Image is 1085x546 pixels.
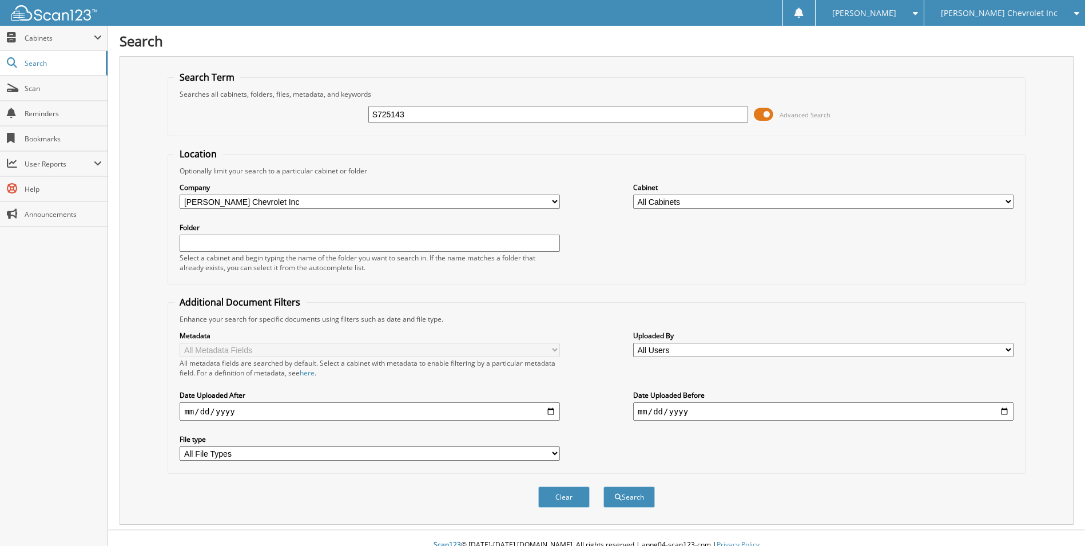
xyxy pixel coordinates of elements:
[180,434,560,444] label: File type
[11,5,97,21] img: scan123-logo-white.svg
[174,296,306,308] legend: Additional Document Filters
[25,33,94,43] span: Cabinets
[25,184,102,194] span: Help
[25,109,102,118] span: Reminders
[603,486,655,508] button: Search
[180,390,560,400] label: Date Uploaded After
[1028,491,1085,546] iframe: Chat Widget
[174,166,1019,176] div: Optionally limit your search to a particular cabinet or folder
[832,10,896,17] span: [PERSON_NAME]
[25,209,102,219] span: Announcements
[633,402,1014,421] input: end
[633,331,1014,341] label: Uploaded By
[180,223,560,232] label: Folder
[25,134,102,144] span: Bookmarks
[120,31,1074,50] h1: Search
[174,89,1019,99] div: Searches all cabinets, folders, files, metadata, and keywords
[180,402,560,421] input: start
[174,314,1019,324] div: Enhance your search for specific documents using filters such as date and file type.
[300,368,315,378] a: here
[941,10,1058,17] span: [PERSON_NAME] Chevrolet Inc
[633,183,1014,192] label: Cabinet
[180,331,560,341] label: Metadata
[780,110,830,119] span: Advanced Search
[180,253,560,272] div: Select a cabinet and begin typing the name of the folder you want to search in. If the name match...
[633,390,1014,400] label: Date Uploaded Before
[538,486,590,508] button: Clear
[180,183,560,192] label: Company
[25,58,100,68] span: Search
[174,148,222,160] legend: Location
[25,159,94,169] span: User Reports
[174,71,240,84] legend: Search Term
[180,358,560,378] div: All metadata fields are searched by default. Select a cabinet with metadata to enable filtering b...
[25,84,102,93] span: Scan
